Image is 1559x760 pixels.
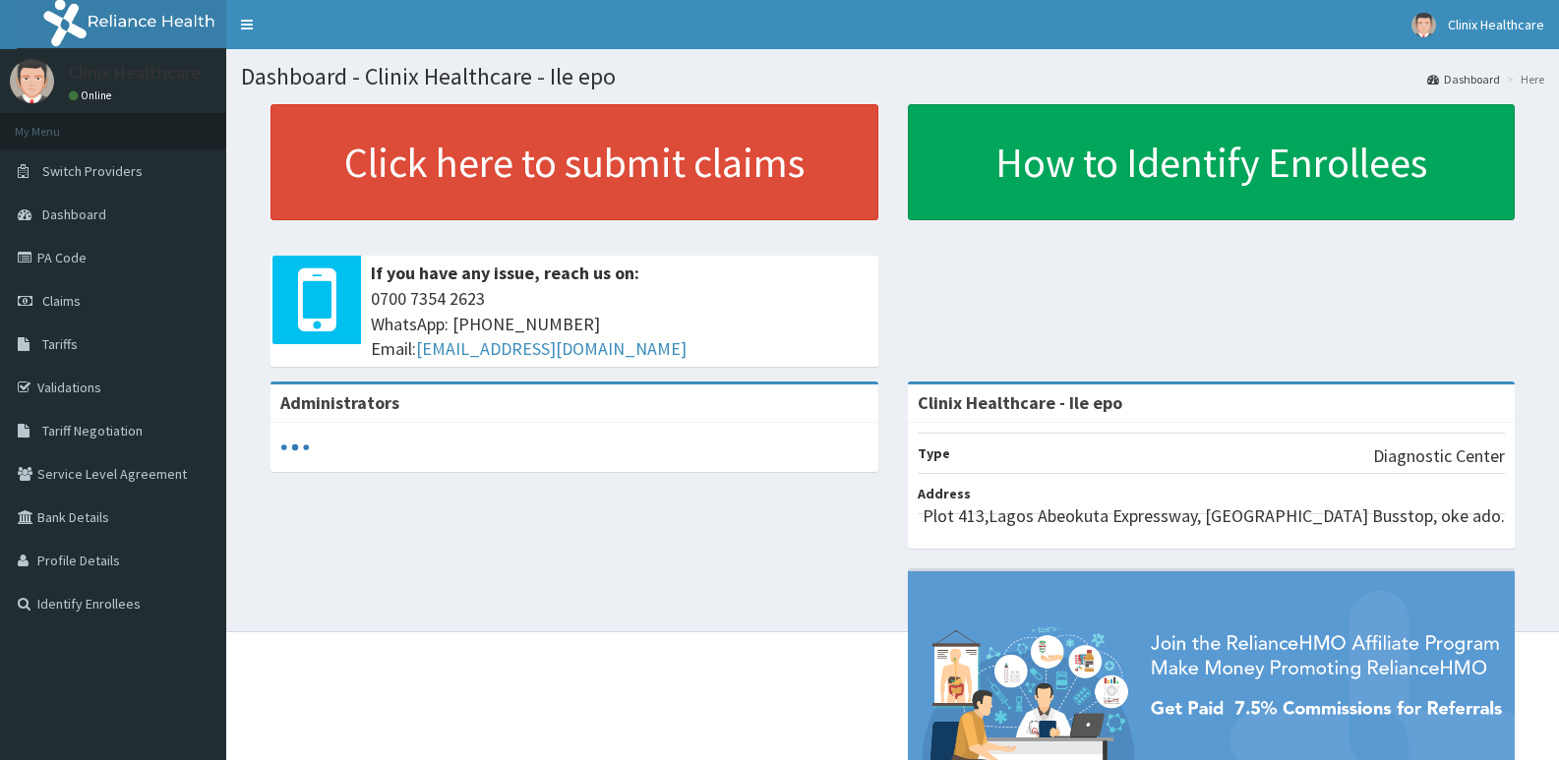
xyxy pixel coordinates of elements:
[280,433,310,462] svg: audio-loading
[241,64,1544,89] h1: Dashboard - Clinix Healthcare - Ile epo
[1411,13,1436,37] img: User Image
[42,422,143,439] span: Tariff Negotiation
[1448,16,1544,33] span: Clinix Healthcare
[42,205,106,223] span: Dashboard
[1373,443,1505,469] p: Diagnostic Center
[371,262,639,284] b: If you have any issue, reach us on:
[918,444,950,462] b: Type
[416,337,687,360] a: [EMAIL_ADDRESS][DOMAIN_NAME]
[908,104,1516,220] a: How to Identify Enrollees
[280,391,399,414] b: Administrators
[923,503,1505,529] p: Plot 413,Lagos Abeokuta Expressway, [GEOGRAPHIC_DATA] Busstop, oke ado.
[918,485,971,502] b: Address
[69,64,201,82] p: Clinix Healthcare
[69,88,116,102] a: Online
[42,335,78,353] span: Tariffs
[918,391,1122,414] strong: Clinix Healthcare - Ile epo
[42,292,81,310] span: Claims
[42,162,143,180] span: Switch Providers
[270,104,878,220] a: Click here to submit claims
[1502,71,1544,88] li: Here
[1427,71,1500,88] a: Dashboard
[10,59,54,103] img: User Image
[371,286,869,362] span: 0700 7354 2623 WhatsApp: [PHONE_NUMBER] Email:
